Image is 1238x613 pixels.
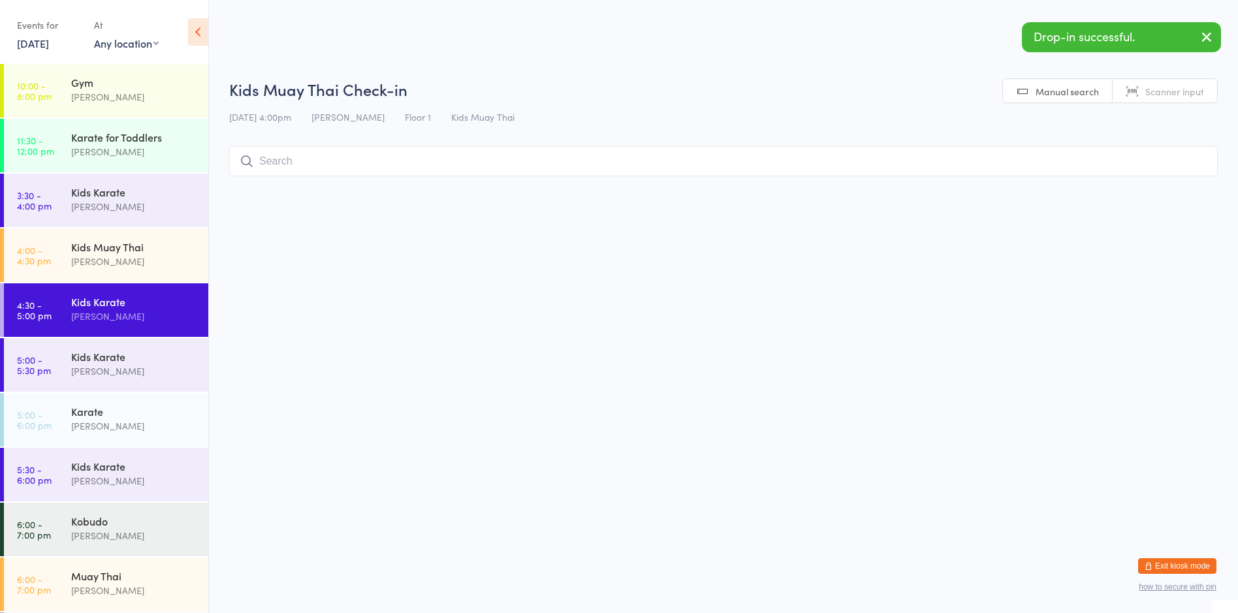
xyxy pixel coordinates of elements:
time: 5:30 - 6:00 pm [17,464,52,485]
input: Search [229,146,1218,176]
div: [PERSON_NAME] [71,418,197,433]
div: Gym [71,75,197,89]
a: 10:00 -8:00 pmGym[PERSON_NAME] [4,64,208,118]
span: Manual search [1036,85,1099,98]
div: [PERSON_NAME] [71,473,197,488]
time: 4:00 - 4:30 pm [17,245,51,266]
div: [PERSON_NAME] [71,583,197,598]
div: [PERSON_NAME] [71,254,197,269]
a: 6:00 -7:00 pmMuay Thai[PERSON_NAME] [4,558,208,611]
a: 6:00 -7:00 pmKobudo[PERSON_NAME] [4,503,208,556]
button: Exit kiosk mode [1138,558,1216,574]
time: 6:00 - 7:00 pm [17,519,51,540]
a: 5:00 -5:30 pmKids Karate[PERSON_NAME] [4,338,208,392]
div: Muay Thai [71,569,197,583]
span: [DATE] 4:00pm [229,110,291,123]
h2: Kids Muay Thai Check-in [229,78,1218,100]
time: 4:30 - 5:00 pm [17,300,52,321]
div: [PERSON_NAME] [71,89,197,104]
span: Kids Muay Thai [451,110,515,123]
button: how to secure with pin [1139,582,1216,591]
time: 3:30 - 4:00 pm [17,190,52,211]
time: 11:30 - 12:00 pm [17,135,54,156]
div: Kids Karate [71,349,197,364]
div: Karate for Toddlers [71,130,197,144]
div: [PERSON_NAME] [71,199,197,214]
div: Drop-in successful. [1022,22,1221,52]
time: 5:00 - 5:30 pm [17,354,51,375]
div: [PERSON_NAME] [71,309,197,324]
div: [PERSON_NAME] [71,528,197,543]
div: Any location [94,36,159,50]
div: Karate [71,404,197,418]
div: At [94,14,159,36]
div: [PERSON_NAME] [71,364,197,379]
div: Kids Karate [71,185,197,199]
div: Kobudo [71,514,197,528]
a: [DATE] [17,36,49,50]
span: Floor 1 [405,110,431,123]
a: 5:30 -6:00 pmKids Karate[PERSON_NAME] [4,448,208,501]
a: 4:30 -5:00 pmKids Karate[PERSON_NAME] [4,283,208,337]
div: Kids Muay Thai [71,240,197,254]
a: 5:00 -6:00 pmKarate[PERSON_NAME] [4,393,208,447]
div: Kids Karate [71,294,197,309]
time: 6:00 - 7:00 pm [17,574,51,595]
a: 3:30 -4:00 pmKids Karate[PERSON_NAME] [4,174,208,227]
time: 10:00 - 8:00 pm [17,80,52,101]
time: 5:00 - 6:00 pm [17,409,52,430]
div: Events for [17,14,81,36]
a: 11:30 -12:00 pmKarate for Toddlers[PERSON_NAME] [4,119,208,172]
div: Kids Karate [71,459,197,473]
span: [PERSON_NAME] [311,110,385,123]
span: Scanner input [1145,85,1204,98]
a: 4:00 -4:30 pmKids Muay Thai[PERSON_NAME] [4,228,208,282]
div: [PERSON_NAME] [71,144,197,159]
